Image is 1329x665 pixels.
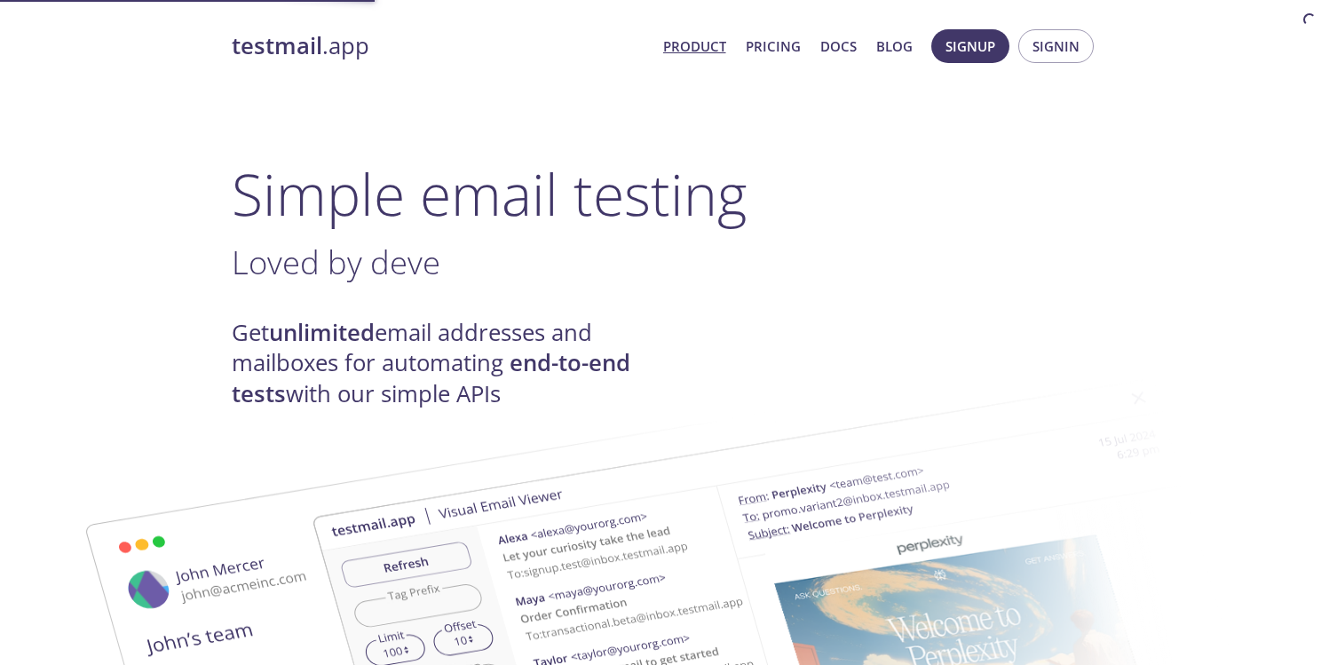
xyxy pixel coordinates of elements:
[1018,29,1094,63] button: Signin
[232,347,630,408] strong: end-to-end tests
[945,35,995,58] span: Signup
[820,35,857,58] a: Docs
[931,29,1009,63] button: Signup
[232,31,649,61] a: testmail.app
[232,240,440,284] span: Loved by deve
[269,317,375,348] strong: unlimited
[232,160,1098,228] h1: Simple email testing
[232,30,322,61] strong: testmail
[876,35,913,58] a: Blog
[232,318,665,409] h4: Get email addresses and mailboxes for automating with our simple APIs
[746,35,801,58] a: Pricing
[663,35,726,58] a: Product
[1032,35,1080,58] span: Signin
